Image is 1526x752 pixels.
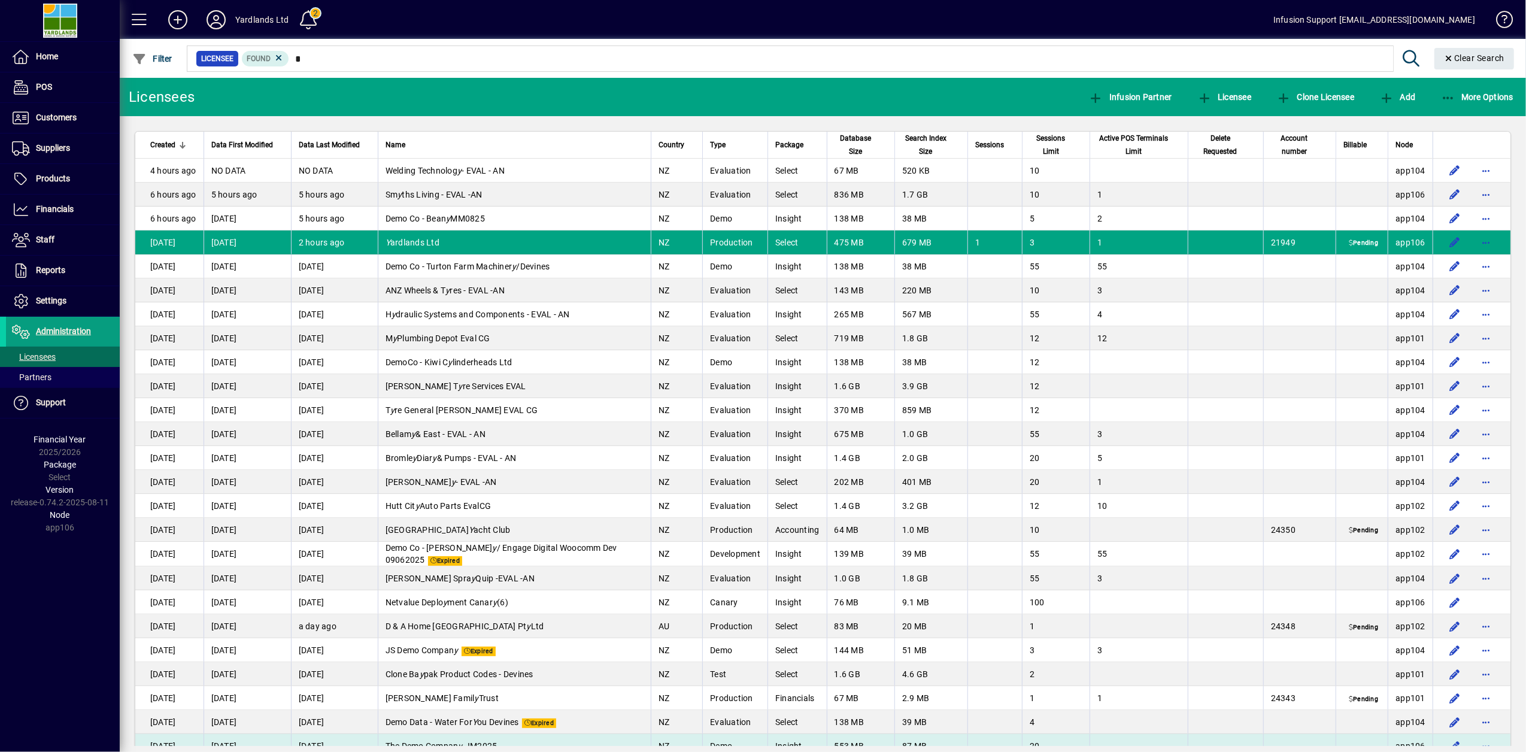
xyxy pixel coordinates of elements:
[1376,86,1418,108] button: Add
[36,82,52,92] span: POS
[651,183,702,207] td: NZ
[36,174,70,183] span: Products
[651,231,702,254] td: NZ
[1343,138,1367,151] span: Billable
[894,183,967,207] td: 1.7 GB
[827,254,894,278] td: 138 MB
[827,302,894,326] td: 265 MB
[767,398,827,422] td: Insight
[1022,278,1090,302] td: 10
[1273,10,1475,29] div: Infusion Support [EMAIL_ADDRESS][DOMAIN_NAME]
[299,138,360,151] span: Data Last Modified
[827,422,894,446] td: 675 MB
[204,302,291,326] td: [DATE]
[6,367,120,387] a: Partners
[1476,209,1495,228] button: More options
[1022,183,1090,207] td: 10
[827,398,894,422] td: 370 MB
[6,72,120,102] a: POS
[291,422,378,446] td: [DATE]
[835,132,887,158] div: Database Size
[827,278,894,302] td: 143 MB
[1395,138,1425,151] div: Node
[1445,472,1464,492] button: Edit
[702,422,767,446] td: Evaluation
[204,183,291,207] td: 5 hours ago
[1097,132,1181,158] div: Active POS Terminals Limit
[1476,161,1495,180] button: More options
[835,132,876,158] span: Database Size
[894,254,967,278] td: 38 MB
[702,207,767,231] td: Demo
[1022,231,1090,254] td: 3
[1476,617,1495,636] button: More options
[767,231,827,254] td: Select
[1395,357,1425,367] span: app104.prod.infusionbusinesssoftware.com
[6,388,120,418] a: Support
[1097,132,1170,158] span: Active POS Terminals Limit
[1090,278,1188,302] td: 3
[1445,329,1464,348] button: Edit
[6,134,120,163] a: Suppliers
[1090,207,1188,231] td: 2
[135,254,204,278] td: [DATE]
[1445,689,1464,708] button: Edit
[448,357,453,367] em: y
[386,190,483,199] span: Sm ths Living - EVAL -AN
[135,183,204,207] td: 6 hours ago
[129,48,175,69] button: Filter
[659,138,695,151] div: Country
[1395,190,1425,199] span: app106.prod.infusionbusinesssoftware.com
[651,159,702,183] td: NZ
[36,235,54,244] span: Staff
[1476,472,1495,492] button: More options
[1476,424,1495,444] button: More options
[651,302,702,326] td: NZ
[767,183,827,207] td: Select
[1276,92,1354,102] span: Clone Licensee
[1476,641,1495,660] button: More options
[135,398,204,422] td: [DATE]
[291,302,378,326] td: [DATE]
[1476,353,1495,372] button: More options
[1022,374,1090,398] td: 12
[204,278,291,302] td: [DATE]
[204,159,291,183] td: NO DATA
[1476,185,1495,204] button: More options
[135,422,204,446] td: [DATE]
[1445,641,1464,660] button: Edit
[1022,302,1090,326] td: 55
[6,225,120,255] a: Staff
[894,326,967,350] td: 1.8 GB
[1022,326,1090,350] td: 12
[767,374,827,398] td: Insight
[150,138,196,151] div: Created
[291,231,378,254] td: 2 hours ago
[902,132,949,158] span: Search Index Size
[1090,231,1188,254] td: 1
[1395,453,1425,463] span: app101.prod.infusionbusinesssoftware.com
[386,333,490,343] span: M Plumbing Depot Eval CG
[1444,53,1505,63] span: Clear Search
[1196,132,1245,158] span: Delete Requested
[1395,381,1425,391] span: app101.prod.infusionbusinesssoftware.com
[34,435,86,444] span: Financial Year
[1445,617,1464,636] button: Edit
[135,326,204,350] td: [DATE]
[702,302,767,326] td: Evaluation
[894,159,967,183] td: 520 KB
[702,374,767,398] td: Evaluation
[291,446,378,470] td: [DATE]
[1022,207,1090,231] td: 5
[386,214,485,223] span: Demo Co - Bean MM0825
[1438,86,1517,108] button: More Options
[767,302,827,326] td: Insight
[1395,138,1413,151] span: Node
[651,374,702,398] td: NZ
[291,159,378,183] td: NO DATA
[211,138,284,151] div: Data First Modified
[392,310,396,319] em: y
[1445,305,1464,324] button: Edit
[651,326,702,350] td: NZ
[1434,48,1515,69] button: Clear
